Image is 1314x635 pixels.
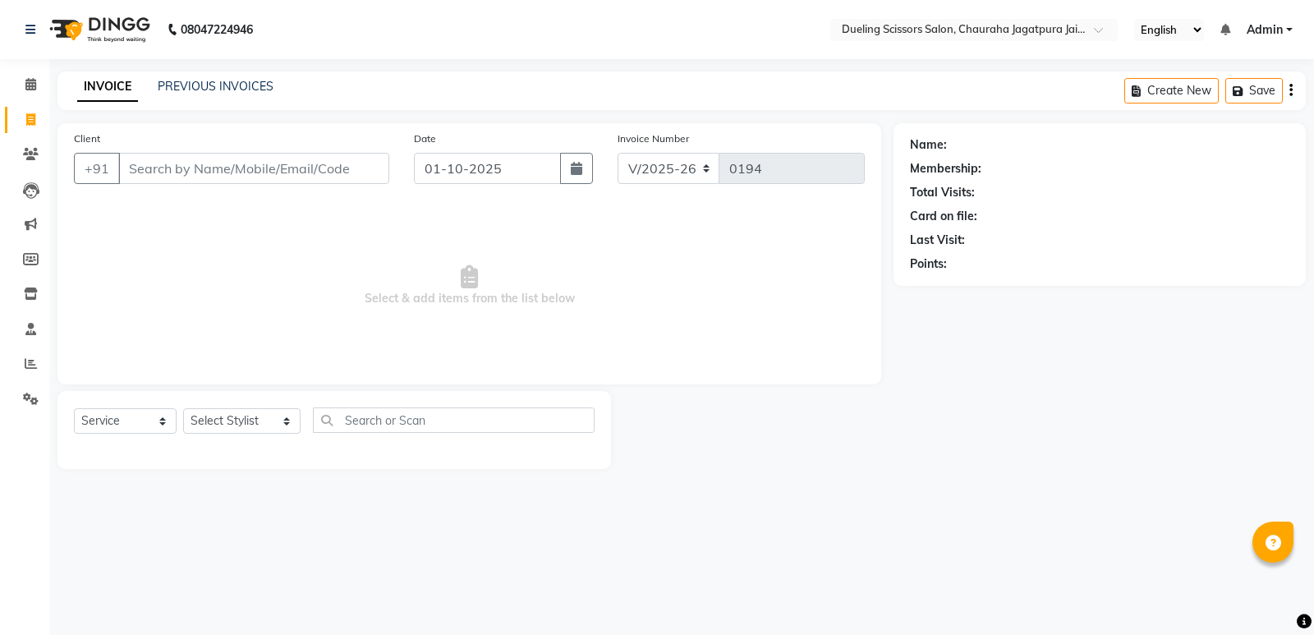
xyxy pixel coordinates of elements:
[1247,21,1283,39] span: Admin
[910,208,977,225] div: Card on file:
[42,7,154,53] img: logo
[1124,78,1219,104] button: Create New
[1245,569,1298,619] iframe: chat widget
[158,79,273,94] a: PREVIOUS INVOICES
[181,7,253,53] b: 08047224946
[74,204,865,368] span: Select & add items from the list below
[910,255,947,273] div: Points:
[74,153,120,184] button: +91
[414,131,436,146] label: Date
[77,72,138,102] a: INVOICE
[74,131,100,146] label: Client
[618,131,689,146] label: Invoice Number
[910,160,981,177] div: Membership:
[910,232,965,249] div: Last Visit:
[313,407,595,433] input: Search or Scan
[1225,78,1283,104] button: Save
[910,184,975,201] div: Total Visits:
[910,136,947,154] div: Name:
[118,153,389,184] input: Search by Name/Mobile/Email/Code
